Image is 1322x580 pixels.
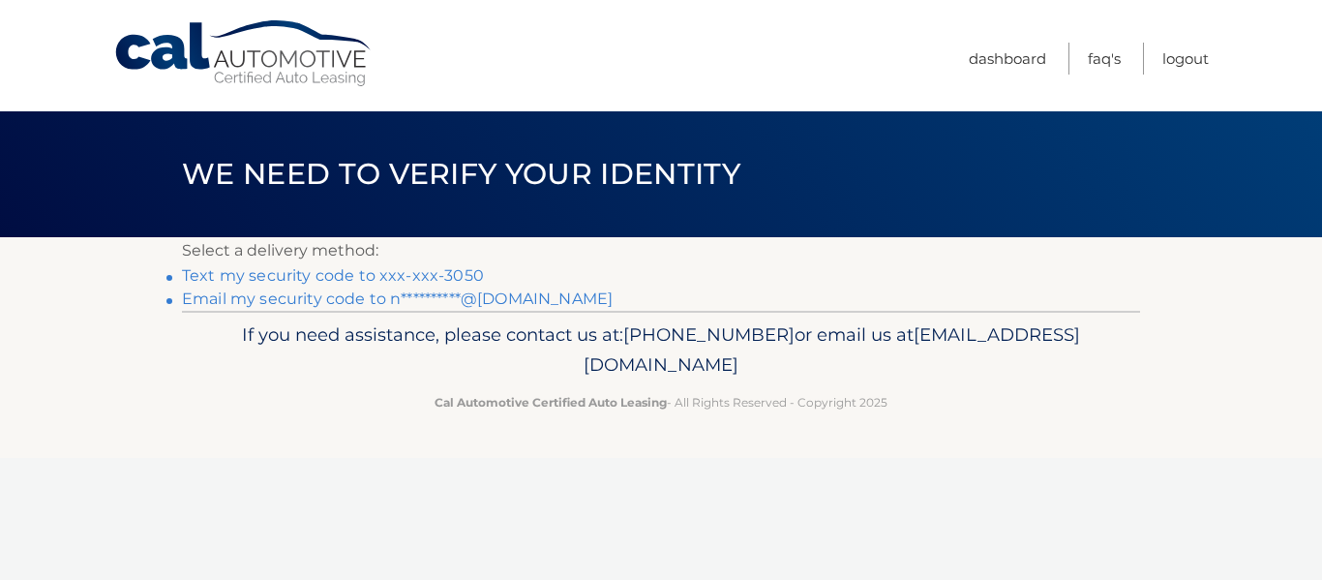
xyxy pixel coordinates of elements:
span: We need to verify your identity [182,156,740,192]
span: [PHONE_NUMBER] [623,323,795,346]
p: Select a delivery method: [182,237,1140,264]
a: Logout [1162,43,1209,75]
p: - All Rights Reserved - Copyright 2025 [195,392,1127,412]
strong: Cal Automotive Certified Auto Leasing [435,395,667,410]
p: If you need assistance, please contact us at: or email us at [195,320,1127,382]
a: FAQ's [1088,43,1121,75]
a: Text my security code to xxx-xxx-3050 [182,266,484,285]
a: Dashboard [969,43,1046,75]
a: Cal Automotive [113,19,375,88]
a: Email my security code to n**********@[DOMAIN_NAME] [182,290,613,308]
